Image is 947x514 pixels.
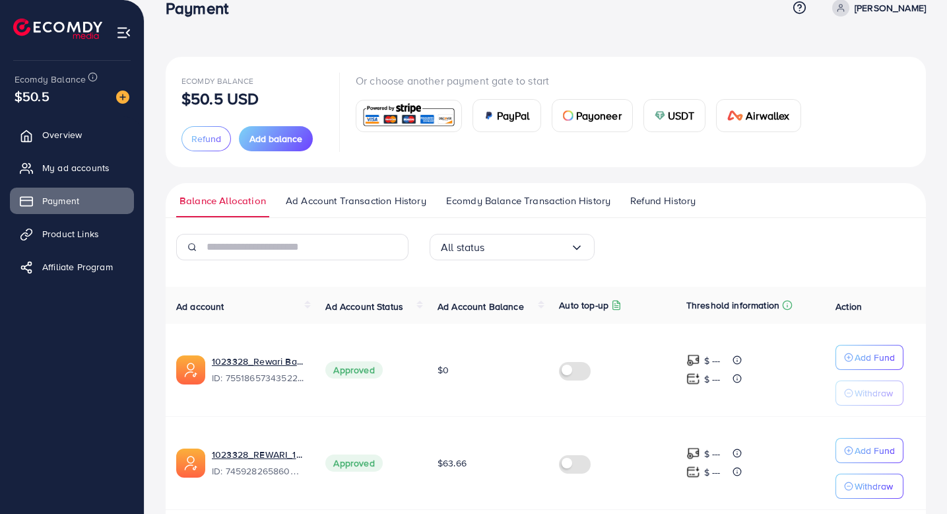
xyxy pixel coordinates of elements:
[430,234,595,260] div: Search for option
[10,155,134,181] a: My ad accounts
[497,108,530,124] span: PayPal
[116,91,129,104] img: image
[212,464,304,478] span: ID: 7459282658602909712
[325,455,382,472] span: Approved
[176,449,205,478] img: ic-ads-acc.e4c84228.svg
[835,300,862,313] span: Action
[176,300,224,313] span: Ad account
[438,363,449,377] span: $0
[212,448,304,478] div: <span class='underline'>1023328_REWARI_1736749589833</span></br>7459282658602909712
[10,221,134,247] a: Product Links
[42,128,82,141] span: Overview
[716,99,800,132] a: cardAirwallex
[855,478,893,494] p: Withdraw
[212,355,304,368] a: 1023328_Rewari Backup Account_1758306297983
[835,438,903,463] button: Add Fund
[552,99,633,132] a: cardPayoneer
[855,443,895,459] p: Add Fund
[10,254,134,280] a: Affiliate Program
[42,260,113,274] span: Affiliate Program
[438,457,467,470] span: $63.66
[835,381,903,406] button: Withdraw
[181,91,259,106] p: $50.5 USD
[191,132,221,145] span: Refund
[727,110,743,121] img: card
[563,110,573,121] img: card
[239,126,313,151] button: Add balance
[325,300,403,313] span: Ad Account Status
[655,110,665,121] img: card
[686,447,700,460] img: top-up amount
[15,87,49,106] span: $50.5
[438,300,524,313] span: Ad Account Balance
[10,122,134,148] a: Overview
[249,132,302,145] span: Add balance
[286,194,426,208] span: Ad Account Transaction History
[891,455,937,504] iframe: Chat
[42,227,99,240] span: Product Links
[10,188,134,214] a: Payment
[643,99,706,132] a: cardUSDT
[484,110,494,121] img: card
[176,355,205,385] img: ic-ads-acc.e4c84228.svg
[686,465,700,479] img: top-up amount
[835,345,903,370] button: Add Fund
[835,474,903,499] button: Withdraw
[360,102,457,130] img: card
[473,99,541,132] a: cardPayPal
[668,108,695,124] span: USDT
[746,108,789,124] span: Airwallex
[855,349,895,365] p: Add Fund
[630,194,696,208] span: Refund History
[181,126,231,151] button: Refund
[704,446,721,462] p: $ ---
[855,385,893,401] p: Withdraw
[446,194,610,208] span: Ecomdy Balance Transaction History
[576,108,622,124] span: Payoneer
[42,161,110,174] span: My ad accounts
[180,194,266,208] span: Balance Allocation
[704,353,721,369] p: $ ---
[212,355,304,385] div: <span class='underline'>1023328_Rewari Backup Account_1758306297983</span></br>7551865734352240647
[686,297,779,313] p: Threshold information
[212,371,304,385] span: ID: 7551865734352240647
[181,75,253,87] span: Ecomdy Balance
[42,194,79,207] span: Payment
[15,73,86,86] span: Ecomdy Balance
[116,25,131,40] img: menu
[704,464,721,480] p: $ ---
[356,100,462,132] a: card
[686,353,700,367] img: top-up amount
[325,361,382,379] span: Approved
[704,371,721,387] p: $ ---
[212,448,304,461] a: 1023328_REWARI_1736749589833
[356,73,812,89] p: Or choose another payment gate to start
[13,18,102,39] img: logo
[686,372,700,386] img: top-up amount
[559,297,608,313] p: Auto top-up
[485,237,570,258] input: Search for option
[441,237,485,258] span: All status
